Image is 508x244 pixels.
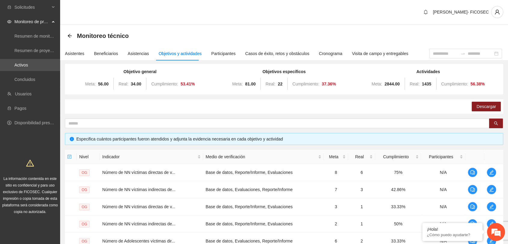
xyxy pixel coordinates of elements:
a: Disponibilidad presupuestal [14,120,66,125]
span: arrow-left [67,33,72,38]
a: Resumen de monitoreo [14,34,58,39]
span: Real [350,153,368,160]
td: 8 [324,164,348,181]
strong: 81.00 [245,82,256,86]
span: Cumplimiento: [292,82,319,86]
div: Casos de éxito, retos y obstáculos [245,50,309,57]
span: Monitoreo técnico [77,31,129,41]
span: Cumplimiento: [151,82,178,86]
td: N/A [421,181,465,198]
span: Estamos en línea. [35,80,83,141]
strong: 1435 [422,82,431,86]
div: Cronograma [319,50,342,57]
button: comment [468,219,477,229]
td: 50% [375,215,421,233]
th: Indicador [100,150,203,164]
span: Real: [265,82,275,86]
div: Especifica cuántos participantes fueron atendidos y adjunta la evidencia necesaria en cada objeti... [76,136,498,142]
span: OG [79,204,90,210]
span: OG [79,169,90,176]
span: info-circle [70,137,74,141]
span: La información contenida en este sitio es confidencial y para uso exclusivo de FICOSEC. Cualquier... [2,177,58,214]
strong: 34.00 [131,82,141,86]
th: Medio de verificación [203,150,324,164]
th: Real [348,150,375,164]
td: 2 [324,215,348,233]
button: user [491,6,503,18]
span: OG [79,221,90,227]
div: Minimizar ventana de chat en vivo [99,3,113,17]
span: Número de NN víctimas indirectas de... [102,187,176,192]
td: N/A [421,198,465,215]
span: Meta [326,153,341,160]
a: Resumen de proyectos aprobados [14,48,79,53]
strong: Actividades [416,69,440,74]
button: search [489,119,503,128]
span: edit [487,239,496,243]
th: Nivel [77,150,100,164]
strong: 22 [278,82,283,86]
strong: 56.38 % [470,82,485,86]
a: Activos [14,63,28,67]
span: Indicador [102,153,196,160]
button: comment [468,185,477,194]
span: Participantes [424,153,458,160]
div: Back [67,33,72,39]
td: 1 [348,215,375,233]
span: Meta: [85,82,96,86]
span: edit [487,187,496,192]
strong: 2844.00 [384,82,400,86]
td: 7 [324,181,348,198]
span: edit [487,221,496,226]
span: Real: [410,82,420,86]
div: Objetivos y actividades [159,50,202,57]
th: Meta [324,150,348,164]
span: edit [487,170,496,175]
span: bell [421,10,430,14]
span: warning [26,159,34,167]
div: Asistencias [128,50,149,57]
td: 42.86% [375,181,421,198]
p: ¿Cómo puedo ayudarte? [427,233,478,237]
td: 75% [375,164,421,181]
button: bell [421,7,430,17]
a: Pagos [14,106,26,111]
span: inbox [7,5,11,9]
td: 3 [348,181,375,198]
span: to [461,51,465,56]
td: Base de datos, Reporte/Informe, Evaluaciones [203,198,324,215]
button: edit [487,185,496,194]
td: 33.33% [375,198,421,215]
span: search [494,121,498,126]
span: edit [487,204,496,209]
strong: 37.36 % [322,82,336,86]
span: [PERSON_NAME]- FICOSEC [433,10,489,14]
td: Base de datos, Evaluaciones, Reporte/Informe [203,181,324,198]
button: edit [487,219,496,229]
button: edit [487,168,496,177]
a: Usuarios [15,91,32,96]
span: swap-right [461,51,465,56]
span: check-square [67,155,72,159]
span: user [491,9,503,15]
span: Cumplimiento [378,153,414,160]
span: Monitoreo de proyectos [14,16,50,28]
div: ¡Hola! [427,227,478,232]
button: Descargar [472,102,501,111]
div: Chatee con nosotros ahora [31,31,101,39]
td: Base de datos, Reporte/Informe, Evaluaciones [203,164,324,181]
span: Número de NN víctimas directas de v... [102,170,175,175]
span: Cumplimiento: [441,82,468,86]
strong: 53.41 % [181,82,195,86]
strong: Objetivos específicos [262,69,306,74]
strong: 56.00 [98,82,109,86]
span: Meta: [372,82,382,86]
button: comment [468,202,477,212]
span: Número de NN víctimas indirectas de... [102,221,176,226]
button: edit [487,202,496,212]
span: Meta: [232,82,243,86]
span: Número de Adolescentes víctimas dir... [102,239,175,243]
button: comment [468,168,477,177]
span: OG [79,187,90,193]
td: Base de datos, Reporte/Informe, Evaluaciones [203,215,324,233]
